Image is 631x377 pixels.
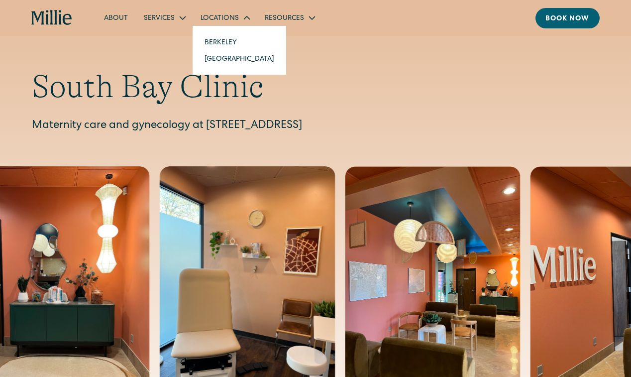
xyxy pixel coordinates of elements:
[545,14,590,24] div: Book now
[136,9,193,26] div: Services
[32,118,599,134] p: Maternity care and gynecology at [STREET_ADDRESS]
[193,9,257,26] div: Locations
[32,68,599,106] h1: South Bay Clinic
[31,10,72,26] a: home
[535,8,600,28] a: Book now
[96,9,136,26] a: About
[197,50,282,67] a: [GEOGRAPHIC_DATA]
[144,13,175,24] div: Services
[201,13,239,24] div: Locations
[193,26,286,75] nav: Locations
[197,34,282,50] a: Berkeley
[257,9,322,26] div: Resources
[265,13,304,24] div: Resources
